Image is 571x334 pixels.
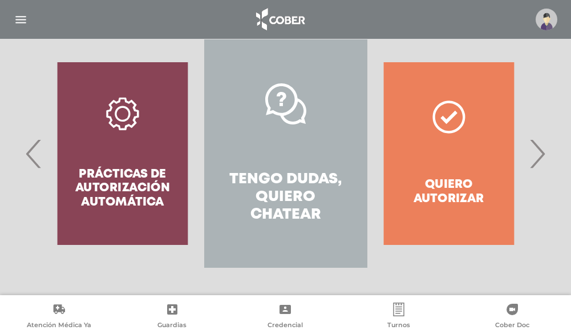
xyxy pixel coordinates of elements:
[495,321,529,331] span: Cober Doc
[342,303,456,332] a: Turnos
[27,321,91,331] span: Atención Médica Ya
[229,303,342,332] a: Credencial
[455,303,569,332] a: Cober Doc
[268,321,303,331] span: Credencial
[2,303,116,332] a: Atención Médica Ya
[116,303,229,332] a: Guardias
[204,39,367,268] a: Tengo dudas, quiero chatear
[23,123,45,184] span: Previous
[14,13,28,27] img: Cober_menu-lines-white.svg
[387,321,410,331] span: Turnos
[250,6,310,33] img: logo_cober_home-white.png
[157,321,187,331] span: Guardias
[526,123,548,184] span: Next
[225,171,347,224] h4: Tengo dudas, quiero chatear
[536,9,557,30] img: profile-placeholder.svg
